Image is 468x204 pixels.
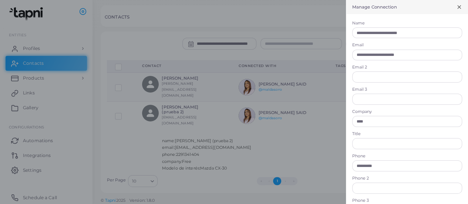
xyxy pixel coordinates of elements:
label: Phone [352,153,462,159]
label: Email 3 [352,87,462,93]
label: Title [352,131,462,137]
label: Email [352,42,462,48]
label: Company [352,109,462,115]
label: Email 2 [352,64,462,70]
label: Phone 2 [352,175,462,181]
